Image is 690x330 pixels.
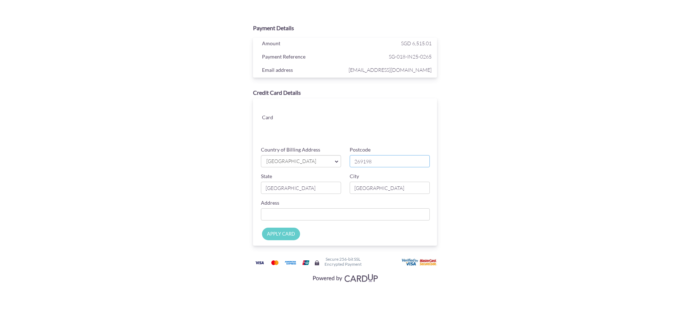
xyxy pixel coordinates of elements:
span: [EMAIL_ADDRESS][DOMAIN_NAME] [347,65,432,74]
div: Payment Details [253,24,437,32]
div: Amount [257,39,347,50]
span: SGD 6,515.01 [401,40,432,46]
span: SG-018-IN25-0265 [347,52,432,61]
h6: Secure 256-bit SSL Encrypted Payment [325,257,362,266]
label: City [350,173,359,180]
label: State [261,173,272,180]
label: Postcode [350,146,371,153]
iframe: Secure card security code input frame [369,121,430,134]
div: Payment Reference [257,52,347,63]
img: Secure lock [314,260,320,266]
a: [GEOGRAPHIC_DATA] [261,155,341,167]
img: American Express [283,258,298,267]
img: Mastercard [268,258,282,267]
img: User card [402,259,438,266]
div: Email address [257,65,347,76]
img: Visa [252,258,267,267]
div: Card [257,113,302,124]
input: APPLY CARD [262,228,300,240]
img: Union Pay [299,258,313,267]
img: Visa, Mastercard [309,271,381,284]
iframe: Secure card number input frame [307,106,431,118]
iframe: Secure card expiration date input frame [307,121,368,134]
label: Country of Billing Address [261,146,320,153]
label: Address [261,199,279,206]
div: Credit Card Details [253,89,437,97]
span: [GEOGRAPHIC_DATA] [266,158,329,165]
